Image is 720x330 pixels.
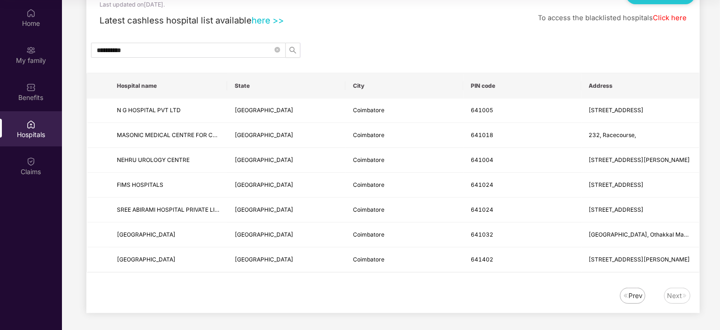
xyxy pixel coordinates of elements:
[589,82,692,90] span: Address
[109,173,227,198] td: FIMS HOSPITALS
[227,73,345,99] th: State
[227,198,345,223] td: Tamil Nadu
[235,206,293,213] span: [GEOGRAPHIC_DATA]
[582,223,699,247] td: Pollachi Mani Road, Othakkal Mandapam
[117,156,190,163] span: NEHRU UROLOGY CENTRE
[589,156,690,163] span: [STREET_ADDRESS][PERSON_NAME]
[117,256,176,263] span: [GEOGRAPHIC_DATA]
[353,181,384,188] span: Coimbatore
[589,206,644,213] span: [STREET_ADDRESS]
[26,157,36,166] img: svg+xml;base64,PHN2ZyBpZD0iQ2xhaW0iIHhtbG5zPSJodHRwOi8vd3d3LnczLm9yZy8yMDAwL3N2ZyIgd2lkdGg9IjIwIi...
[471,256,493,263] span: 641402
[582,247,699,272] td: 242b Trichy Rd, Mathiyalagan Nagar, PKT Nagar
[117,181,163,188] span: FIMS HOSPITALS
[353,256,384,263] span: Coimbatore
[26,8,36,18] img: svg+xml;base64,PHN2ZyBpZD0iSG9tZSIgeG1sbnM9Imh0dHA6Ly93d3cudzMub3JnLzIwMDAvc3ZnIiB3aWR0aD0iMjAiIG...
[353,131,384,138] span: Coimbatore
[285,43,300,58] button: search
[117,206,232,213] span: SREE ABIRAMI HOSPITAL PRIVATE LIMITED
[109,123,227,148] td: MASONIC MEDICAL CENTRE FOR CHILDREN
[227,173,345,198] td: Tamil Nadu
[353,107,384,114] span: Coimbatore
[235,131,293,138] span: [GEOGRAPHIC_DATA]
[26,46,36,55] img: svg+xml;base64,PHN2ZyB3aWR0aD0iMjAiIGhlaWdodD0iMjAiIHZpZXdCb3g9IjAgMCAyMCAyMCIgZmlsbD0ibm9uZSIgeG...
[582,198,699,223] td: No 33, Madukarai Main Road
[109,99,227,123] td: N G HOSPITAL PVT LTD
[589,131,636,138] span: 232, Racecourse,
[582,99,699,123] td: 577, Trichy Road, Singanallur
[26,83,36,92] img: svg+xml;base64,PHN2ZyBpZD0iQmVuZWZpdHMiIHhtbG5zPSJodHRwOi8vd3d3LnczLm9yZy8yMDAwL3N2ZyIgd2lkdGg9Ij...
[227,223,345,247] td: Tamil Nadu
[345,99,463,123] td: Coimbatore
[117,231,176,238] span: [GEOGRAPHIC_DATA]
[227,99,345,123] td: Tamil Nadu
[26,120,36,129] img: svg+xml;base64,PHN2ZyBpZD0iSG9zcGl0YWxzIiB4bWxucz0iaHR0cDovL3d3dy53My5vcmcvMjAwMC9zdmciIHdpZHRoPS...
[235,181,293,188] span: [GEOGRAPHIC_DATA]
[667,291,682,301] div: Next
[353,156,384,163] span: Coimbatore
[252,15,284,25] a: here >>
[582,73,699,99] th: Address
[589,107,644,114] span: [STREET_ADDRESS]
[353,206,384,213] span: Coimbatore
[117,131,237,138] span: MASONIC MEDICAL CENTRE FOR CHILDREN
[109,223,227,247] td: KARPAGAM HOSPITAL
[471,231,493,238] span: 641032
[345,148,463,173] td: Coimbatore
[623,293,628,299] img: svg+xml;base64,PHN2ZyB4bWxucz0iaHR0cDovL3d3dy53My5vcmcvMjAwMC9zdmciIHdpZHRoPSIxNiIgaGVpZ2h0PSIxNi...
[109,73,227,99] th: Hospital name
[275,46,280,54] span: close-circle
[463,73,581,99] th: PIN code
[275,47,280,53] span: close-circle
[117,82,220,90] span: Hospital name
[582,173,699,198] td: 193/145 POLLACHI MAIN ROAD, SUNDARAPURAM
[227,247,345,272] td: Tamil Nadu
[471,181,493,188] span: 641024
[353,231,384,238] span: Coimbatore
[235,107,293,114] span: [GEOGRAPHIC_DATA]
[345,73,463,99] th: City
[286,46,300,54] span: search
[589,256,690,263] span: [STREET_ADDRESS][PERSON_NAME]
[227,123,345,148] td: Tamil Nadu
[227,148,345,173] td: Tamil Nadu
[653,14,687,22] a: Click here
[589,231,706,238] span: [GEOGRAPHIC_DATA], Othakkal Mandapam
[471,206,493,213] span: 641024
[589,181,644,188] span: [STREET_ADDRESS]
[345,173,463,198] td: Coimbatore
[345,198,463,223] td: Coimbatore
[109,198,227,223] td: SREE ABIRAMI HOSPITAL PRIVATE LIMITED
[345,223,463,247] td: Coimbatore
[345,123,463,148] td: Coimbatore
[538,14,653,22] span: To access the blacklisted hospitals
[109,148,227,173] td: NEHRU UROLOGY CENTRE
[109,247,227,272] td: KMCH Hospital
[235,231,293,238] span: [GEOGRAPHIC_DATA]
[471,107,493,114] span: 641005
[628,291,643,301] div: Prev
[471,156,493,163] span: 641004
[471,131,493,138] span: 641018
[100,15,252,25] span: Latest cashless hospital list available
[682,293,688,299] img: svg+xml;base64,PHN2ZyB4bWxucz0iaHR0cDovL3d3dy53My5vcmcvMjAwMC9zdmciIHdpZHRoPSIxNiIgaGVpZ2h0PSIxNi...
[582,148,699,173] td: 58/1 3rd Cross West, Bharathi Colony
[235,256,293,263] span: [GEOGRAPHIC_DATA]
[345,247,463,272] td: Coimbatore
[235,156,293,163] span: [GEOGRAPHIC_DATA]
[582,123,699,148] td: 232, Racecourse,
[117,107,181,114] span: N G HOSPITAL PVT LTD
